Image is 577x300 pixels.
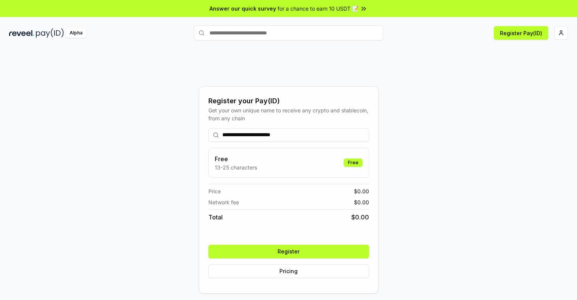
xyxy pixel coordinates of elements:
[215,154,257,163] h3: Free
[354,187,369,195] span: $ 0.00
[494,26,548,40] button: Register Pay(ID)
[208,106,369,122] div: Get your own unique name to receive any crypto and stablecoin, from any chain
[36,28,64,38] img: pay_id
[9,28,34,38] img: reveel_dark
[354,198,369,206] span: $ 0.00
[209,5,276,12] span: Answer our quick survey
[208,198,239,206] span: Network fee
[215,163,257,171] p: 13-25 characters
[208,213,223,222] span: Total
[351,213,369,222] span: $ 0.00
[208,245,369,258] button: Register
[208,264,369,278] button: Pricing
[208,96,369,106] div: Register your Pay(ID)
[278,5,358,12] span: for a chance to earn 10 USDT 📝
[208,187,221,195] span: Price
[65,28,87,38] div: Alpha
[344,159,363,167] div: Free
